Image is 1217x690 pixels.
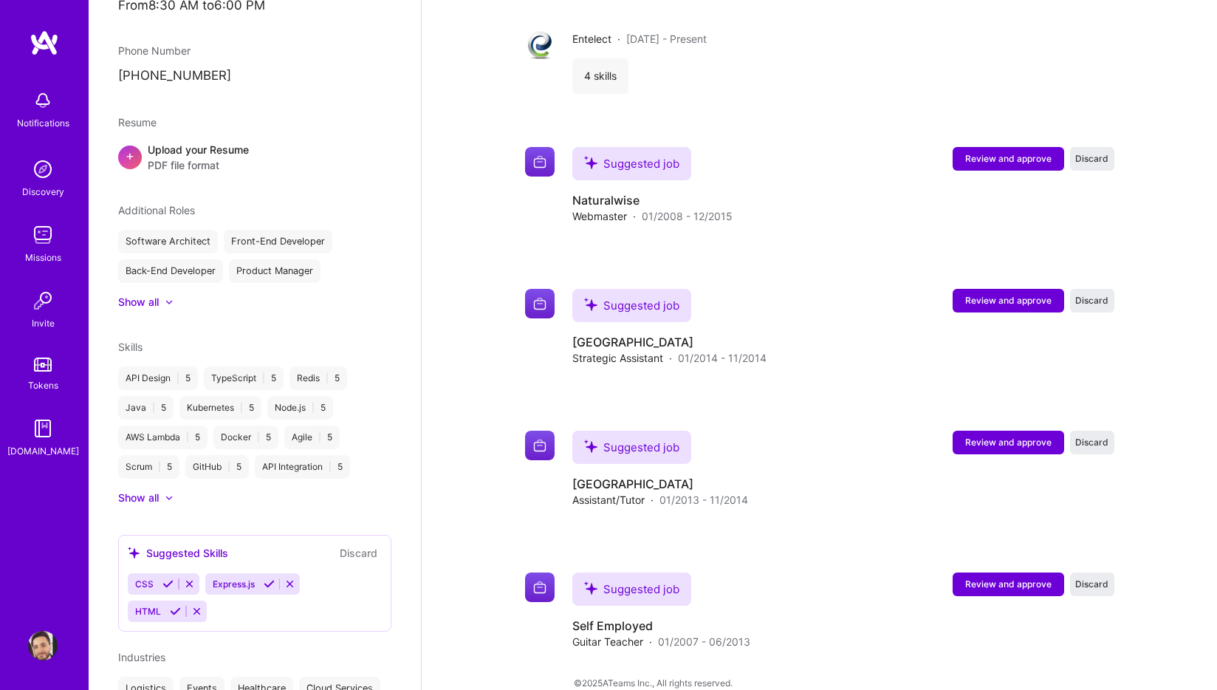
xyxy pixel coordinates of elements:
div: Missions [25,250,61,265]
span: CSS [135,578,154,590]
span: Discard [1075,294,1108,307]
span: Resume [118,116,157,129]
img: tokens [34,358,52,372]
span: Review and approve [965,152,1052,165]
div: Agile 5 [284,426,340,449]
span: + [126,148,134,163]
span: Skills [118,341,143,353]
span: | [329,461,332,473]
h4: Naturalwise [572,192,733,208]
i: Accept [264,578,275,590]
span: · [617,31,620,47]
div: +Upload your ResumePDF file format [118,142,391,173]
span: | [186,431,189,443]
span: Additional Roles [118,204,195,216]
span: · [669,350,672,366]
span: 01/2008 - 12/2015 [642,208,733,224]
button: Discard [1070,289,1114,312]
img: Company logo [525,147,555,177]
img: Company logo [525,289,555,318]
button: Review and approve [953,431,1064,454]
button: Review and approve [953,289,1064,312]
h4: Self Employed [572,618,750,634]
img: guide book [28,414,58,443]
div: Show all [118,295,159,310]
div: Node.js 5 [267,396,333,420]
span: Entelect [572,31,611,47]
span: Strategic Assistant [572,350,663,366]
img: discovery [28,154,58,184]
div: Suggested job [572,573,691,606]
div: [DOMAIN_NAME] [7,443,79,459]
div: 4 skills [572,58,628,94]
div: Suggested job [572,147,691,180]
i: icon SuggestedTeams [584,581,597,595]
button: Review and approve [953,147,1064,171]
div: Back-End Developer [118,259,223,283]
img: bell [28,86,58,115]
span: | [152,402,155,414]
div: Show all [118,491,159,505]
button: Discard [335,544,382,561]
i: icon SuggestedTeams [584,298,597,311]
span: | [318,431,321,443]
span: · [651,492,654,508]
span: Review and approve [965,578,1052,590]
i: Accept [162,578,174,590]
i: Reject [184,578,195,590]
div: Java 5 [118,396,174,420]
div: TypeScript 5 [204,366,284,390]
span: Express.js [213,578,255,590]
button: Discard [1070,147,1114,171]
span: Phone Number [118,44,191,57]
div: Upload your Resume [148,142,249,173]
span: | [227,461,230,473]
img: teamwork [28,220,58,250]
img: User Avatar [28,631,58,660]
div: Suggested Skills [128,545,228,561]
div: GitHub 5 [185,455,249,479]
span: | [312,402,315,414]
h4: [GEOGRAPHIC_DATA] [572,476,748,492]
span: | [262,372,265,384]
span: HTML [135,606,161,617]
div: Tokens [28,378,58,393]
span: 01/2007 - 06/2013 [658,634,750,649]
div: Front-End Developer [224,230,332,253]
div: Invite [32,315,55,331]
button: Review and approve [953,573,1064,596]
img: Company logo [525,431,555,460]
div: Suggested job [572,289,691,322]
button: Discard [1070,431,1114,454]
h4: [GEOGRAPHIC_DATA] [572,334,767,350]
div: API Design 5 [118,366,198,390]
span: Webmaster [572,208,627,224]
span: Discard [1075,578,1108,590]
img: logo [30,30,59,56]
div: Suggested job [572,431,691,464]
div: Discovery [22,184,64,199]
button: Discard [1070,573,1114,596]
i: Reject [191,606,202,617]
div: Scrum 5 [118,455,179,479]
i: icon SuggestedTeams [584,440,597,453]
a: User Avatar [24,631,61,660]
div: Docker 5 [213,426,278,449]
i: Accept [170,606,181,617]
span: [DATE] - Present [626,31,707,47]
div: Software Architect [118,230,218,253]
div: API Integration 5 [255,455,350,479]
div: Redis 5 [289,366,347,390]
img: Company logo [525,31,555,61]
span: PDF file format [148,157,249,173]
i: icon SuggestedTeams [584,156,597,169]
span: | [326,372,329,384]
span: Discard [1075,152,1108,165]
div: Kubernetes 5 [179,396,261,420]
span: Guitar Teacher [572,634,643,649]
span: | [176,372,179,384]
span: · [633,208,636,224]
img: Company logo [525,573,555,602]
span: 01/2013 - 11/2014 [659,492,748,508]
span: Assistant/Tutor [572,492,645,508]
